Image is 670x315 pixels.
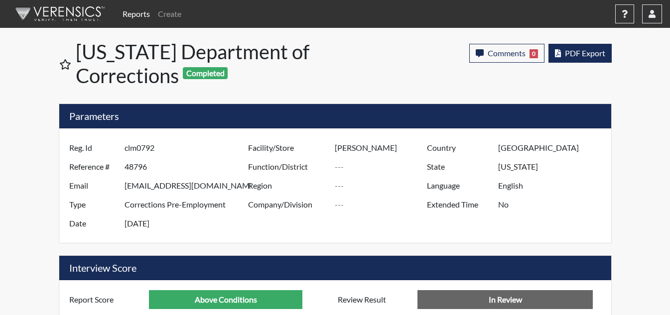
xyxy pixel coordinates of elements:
span: Comments [488,48,526,58]
h1: [US_STATE] Department of Corrections [76,40,336,88]
input: --- [125,176,251,195]
input: --- [125,214,251,233]
input: --- [125,157,251,176]
input: --- [335,157,429,176]
h5: Parameters [59,104,611,128]
input: --- [149,290,302,309]
input: --- [125,138,251,157]
label: Review Result [330,290,418,309]
a: Reports [119,4,154,24]
input: --- [498,195,608,214]
label: Facility/Store [241,138,335,157]
label: Function/District [241,157,335,176]
input: --- [498,176,608,195]
input: --- [335,195,429,214]
label: Company/Division [241,195,335,214]
span: Completed [183,67,228,79]
label: Language [419,176,498,195]
label: Type [62,195,125,214]
h5: Interview Score [59,256,611,280]
label: Report Score [62,290,149,309]
label: Country [419,138,498,157]
label: State [419,157,498,176]
input: No Decision [417,290,593,309]
button: Comments0 [469,44,544,63]
label: Region [241,176,335,195]
a: Create [154,4,185,24]
span: PDF Export [565,48,605,58]
label: Reg. Id [62,138,125,157]
label: Reference # [62,157,125,176]
button: PDF Export [548,44,612,63]
label: Email [62,176,125,195]
input: --- [498,138,608,157]
input: --- [335,138,429,157]
input: --- [335,176,429,195]
label: Extended Time [419,195,498,214]
input: --- [498,157,608,176]
input: --- [125,195,251,214]
label: Date [62,214,125,233]
span: 0 [530,49,538,58]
